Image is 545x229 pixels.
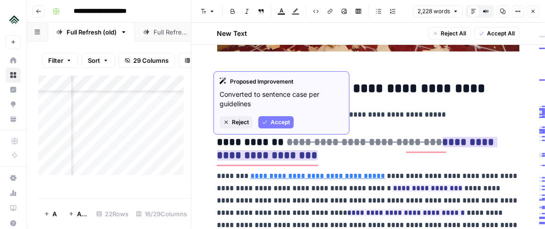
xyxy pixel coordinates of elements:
[6,170,21,186] a: Settings
[217,29,247,38] h2: New Text
[88,56,100,65] span: Sort
[220,116,253,128] button: Reject
[475,27,519,40] button: Accept All
[38,206,63,221] button: Add Row
[82,53,115,68] button: Sort
[232,118,249,127] span: Reject
[42,53,78,68] button: Filter
[6,111,21,127] a: Your Data
[6,53,21,68] a: Home
[271,118,290,127] span: Accept
[220,77,343,86] div: Proposed Improvement
[487,29,515,38] span: Accept All
[153,27,188,37] div: Full Refresh
[6,8,21,31] button: Workspace: Uplisting
[48,56,63,65] span: Filter
[441,29,467,38] span: Reject All
[133,56,169,65] span: 29 Columns
[132,206,191,221] div: 16/29 Columns
[220,90,343,109] p: Converted to sentence case per guidelines
[6,97,21,112] a: Opportunities
[6,186,21,201] a: Usage
[63,206,93,221] button: Add 10 Rows
[67,27,117,37] div: Full Refresh (old)
[6,201,21,216] a: Learning Hub
[6,11,23,28] img: Uplisting Logo
[6,82,21,97] a: Insights
[48,23,135,42] a: Full Refresh (old)
[417,7,450,16] span: 2,228 words
[119,53,175,68] button: 29 Columns
[413,5,463,17] button: 2,228 words
[52,209,57,219] span: Add Row
[258,116,294,128] button: Accept
[6,68,21,83] a: Browse
[77,209,87,219] span: Add 10 Rows
[93,206,132,221] div: 22 Rows
[428,27,471,40] button: Reject All
[135,23,207,42] a: Full Refresh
